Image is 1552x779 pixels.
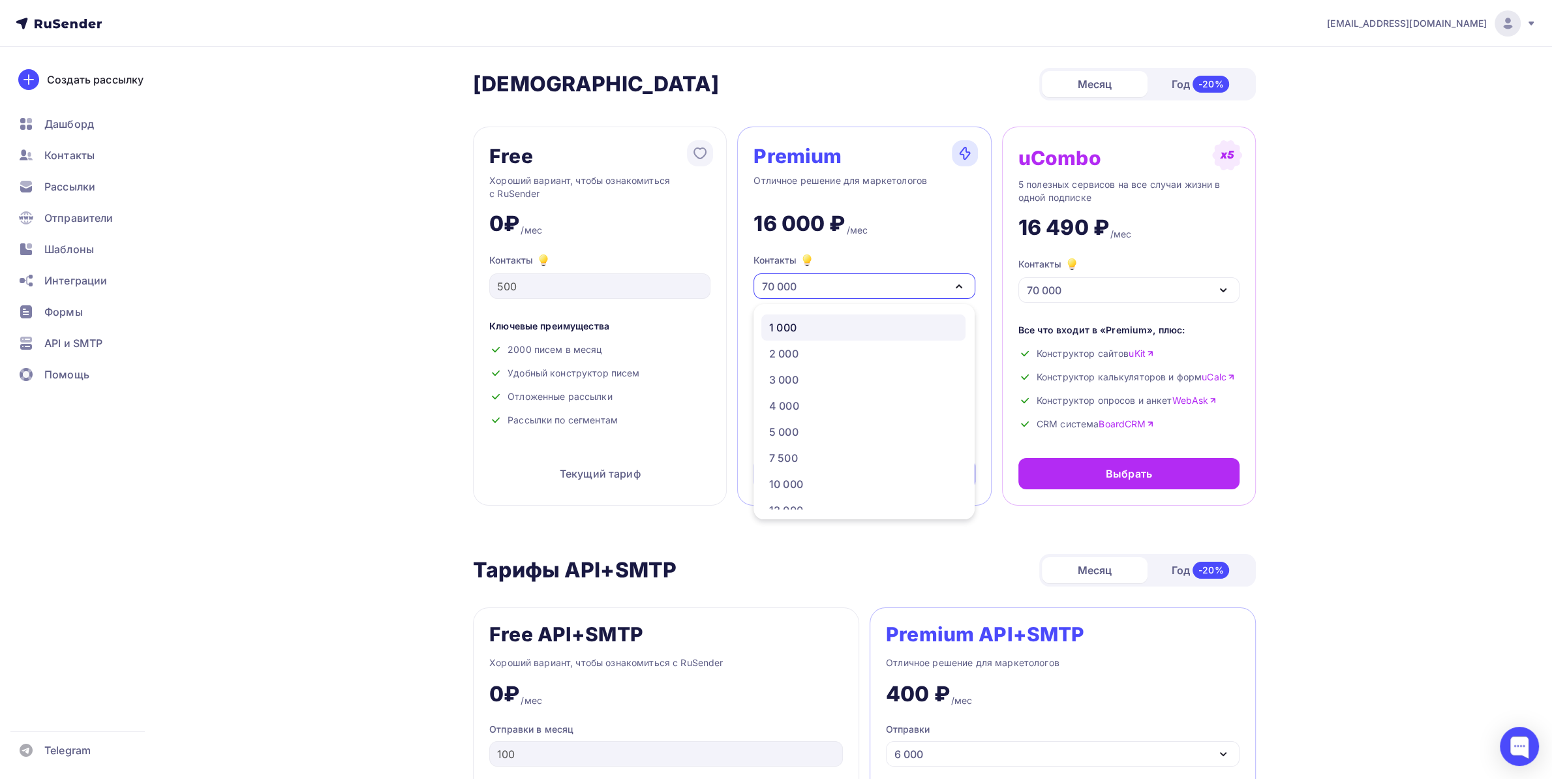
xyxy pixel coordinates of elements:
span: Конструктор калькуляторов и форм [1037,371,1235,384]
a: uKit [1129,347,1154,360]
span: CRM система [1037,418,1155,431]
div: 6 000 [894,746,923,762]
span: API и SMTP [44,335,102,351]
span: Рассылки [44,179,95,194]
div: 16 490 ₽ [1018,215,1109,241]
div: /мес [1110,228,1132,241]
div: Хороший вариант, чтобы ознакомиться с RuSender [489,655,843,671]
button: Контакты 70 000 [753,252,975,299]
span: Отправители [44,210,114,226]
div: 16 000 ₽ [753,211,845,237]
div: 5 полезных сервисов на все случаи жизни в одной подписке [1018,178,1240,204]
div: Месяц [1042,557,1148,583]
a: WebAsk [1172,394,1217,407]
div: Контакты [753,252,815,268]
span: Формы [44,304,83,320]
div: 400 ₽ [886,681,950,707]
div: 2 000 [769,346,799,361]
a: BoardCRM [1099,418,1154,431]
a: Контакты [10,142,166,168]
span: Конструктор сайтов [1037,347,1154,360]
div: /мес [521,694,542,707]
div: Создать рассылку [47,72,144,87]
div: 5 000 [769,424,799,440]
span: Шаблоны [44,241,94,257]
div: Free API+SMTP [489,624,643,645]
div: 3 000 [769,372,799,388]
ul: Контакты 70 000 [753,304,975,519]
div: Выбрать [1106,466,1152,481]
a: [EMAIL_ADDRESS][DOMAIN_NAME] [1327,10,1536,37]
div: Отличное решение для маркетологов [886,655,1240,671]
div: 4 000 [769,398,799,414]
div: Удобный конструктор писем [489,367,710,380]
button: Контакты 70 000 [1018,256,1240,303]
div: Хороший вариант, чтобы ознакомиться с RuSender [489,174,710,200]
button: Отправки 6 000 [886,723,1240,767]
a: uCalc [1202,371,1235,384]
div: uCombo [1018,147,1101,168]
span: Интеграции [44,273,107,288]
a: Шаблоны [10,236,166,262]
div: Месяц [1042,71,1148,97]
div: -20% [1193,76,1230,93]
div: Free [489,145,533,166]
div: Отложенные рассылки [489,390,710,403]
div: Отправки [886,723,930,736]
div: /мес [951,694,973,707]
div: Контакты [489,252,710,268]
h2: Тарифы API+SMTP [473,557,677,583]
span: Дашборд [44,116,94,132]
h2: [DEMOGRAPHIC_DATA] [473,71,720,97]
div: Год [1148,70,1253,98]
div: 70 000 [1027,283,1061,298]
div: 10 000 [769,476,803,492]
span: [EMAIL_ADDRESS][DOMAIN_NAME] [1327,17,1487,30]
div: Контакты [1018,256,1080,272]
span: Telegram [44,742,91,758]
div: Отправки в месяц [489,723,843,736]
div: 7 500 [769,450,798,466]
div: Ключевые преимущества [489,320,710,333]
div: /мес [521,224,542,237]
a: Дашборд [10,111,166,137]
div: -20% [1193,562,1230,579]
span: Конструктор опросов и анкет [1037,394,1217,407]
div: Текущий тариф [489,458,710,489]
div: 1 000 [769,320,797,335]
div: /мес [846,224,868,237]
div: 2000 писем в месяц [489,343,710,356]
div: 70 000 [762,279,797,294]
div: 13 000 [769,502,803,518]
span: Контакты [44,147,95,163]
div: Год [1148,557,1253,584]
span: Помощь [44,367,89,382]
div: Premium [753,145,842,166]
div: Все что входит в «Premium», плюс: [1018,324,1240,337]
a: Рассылки [10,174,166,200]
div: Premium API+SMTP [886,624,1084,645]
a: Отправители [10,205,166,231]
div: Рассылки по сегментам [489,414,710,427]
div: 0₽ [489,211,519,237]
a: Формы [10,299,166,325]
div: 0₽ [489,681,519,707]
div: Отличное решение для маркетологов [753,174,975,200]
